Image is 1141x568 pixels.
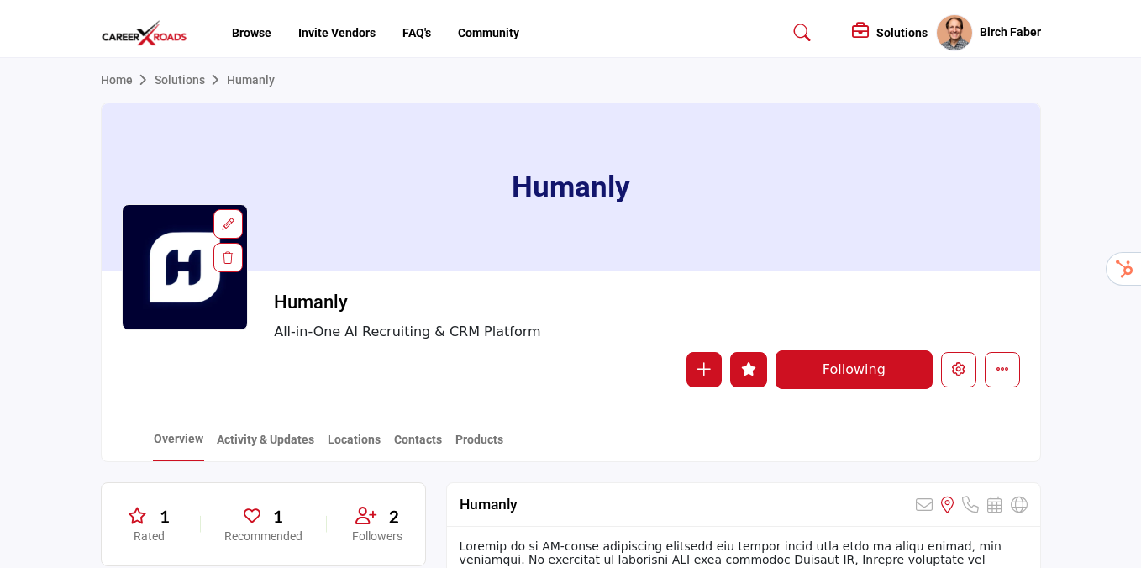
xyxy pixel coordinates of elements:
[232,26,271,39] a: Browse
[224,529,302,545] p: Recommended
[101,73,155,87] a: Home
[876,25,928,40] h5: Solutions
[101,19,197,47] img: site Logo
[273,503,283,529] span: 1
[298,26,376,39] a: Invite Vendors
[941,352,976,387] button: Edit company
[274,322,812,342] span: All-in-One AI Recruiting & CRM Platform
[393,431,443,460] a: Contacts
[216,431,315,460] a: Activity & Updates
[227,73,275,87] a: Humanly
[402,26,431,39] a: FAQ's
[455,431,504,460] a: Products
[155,73,227,87] a: Solutions
[153,430,204,461] a: Overview
[936,14,973,51] button: Show hide supplier dropdown
[512,103,630,271] h1: Humanly
[985,352,1020,387] button: More details
[730,352,767,387] button: Like
[327,431,381,460] a: Locations
[777,19,822,46] a: Search
[350,529,405,545] p: Followers
[776,350,932,389] button: Following
[458,26,519,39] a: Community
[389,503,399,529] span: 2
[122,529,176,545] p: Rated
[274,292,736,313] h2: Humanly
[213,209,243,239] div: Aspect Ratio:1:1,Size:400x400px
[160,503,170,529] span: 1
[852,23,928,43] div: Solutions
[980,24,1041,41] h5: Birch Faber
[460,496,518,513] h2: Humanly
